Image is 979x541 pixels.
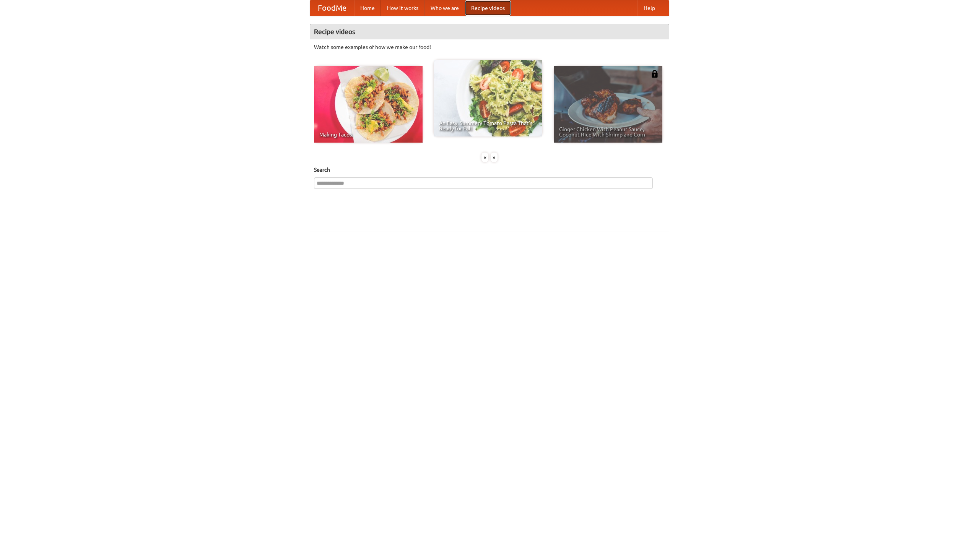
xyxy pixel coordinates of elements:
span: An Easy, Summery Tomato Pasta That's Ready for Fall [439,120,537,131]
h4: Recipe videos [310,24,669,39]
div: « [481,153,488,162]
a: Home [354,0,381,16]
h5: Search [314,166,665,174]
a: FoodMe [310,0,354,16]
a: Help [637,0,661,16]
a: An Easy, Summery Tomato Pasta That's Ready for Fall [434,60,542,136]
a: How it works [381,0,424,16]
a: Who we are [424,0,465,16]
p: Watch some examples of how we make our food! [314,43,665,51]
span: Making Tacos [319,132,417,137]
a: Making Tacos [314,66,423,143]
a: Recipe videos [465,0,511,16]
img: 483408.png [651,70,659,78]
div: » [491,153,498,162]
